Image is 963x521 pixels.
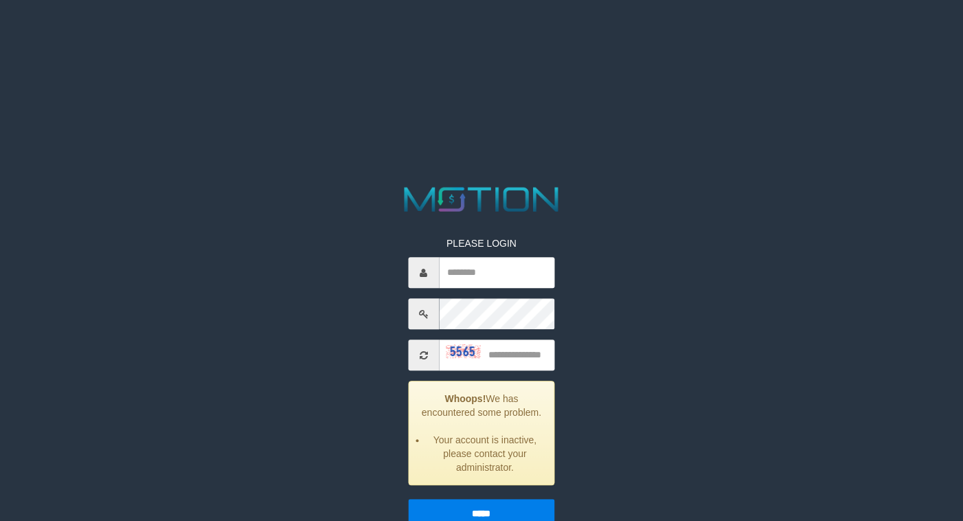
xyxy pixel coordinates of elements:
img: captcha [446,344,480,358]
li: Your account is inactive, please contact your administrator. [426,434,544,475]
strong: Whoops! [444,394,486,405]
p: PLEASE LOGIN [408,237,555,251]
div: We has encountered some problem. [408,381,555,486]
img: MOTION_logo.png [397,183,565,216]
